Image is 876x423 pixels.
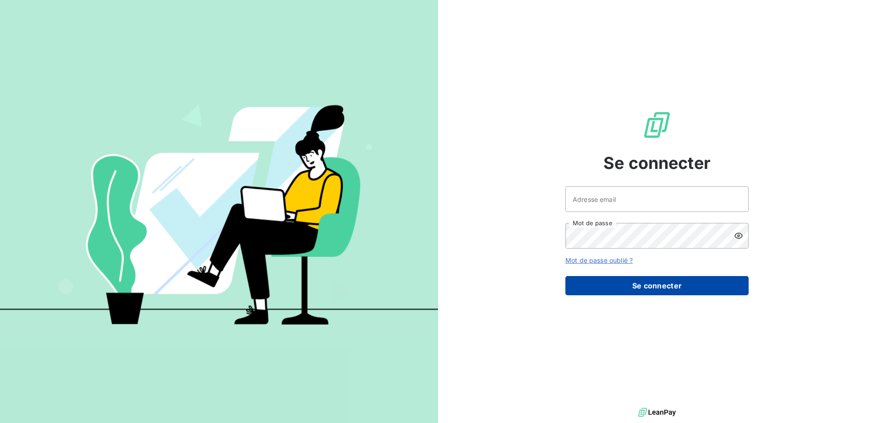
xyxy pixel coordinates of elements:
[638,406,676,419] img: logo
[565,276,749,295] button: Se connecter
[565,186,749,212] input: placeholder
[565,256,633,264] a: Mot de passe oublié ?
[603,151,711,175] span: Se connecter
[642,110,672,140] img: Logo LeanPay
